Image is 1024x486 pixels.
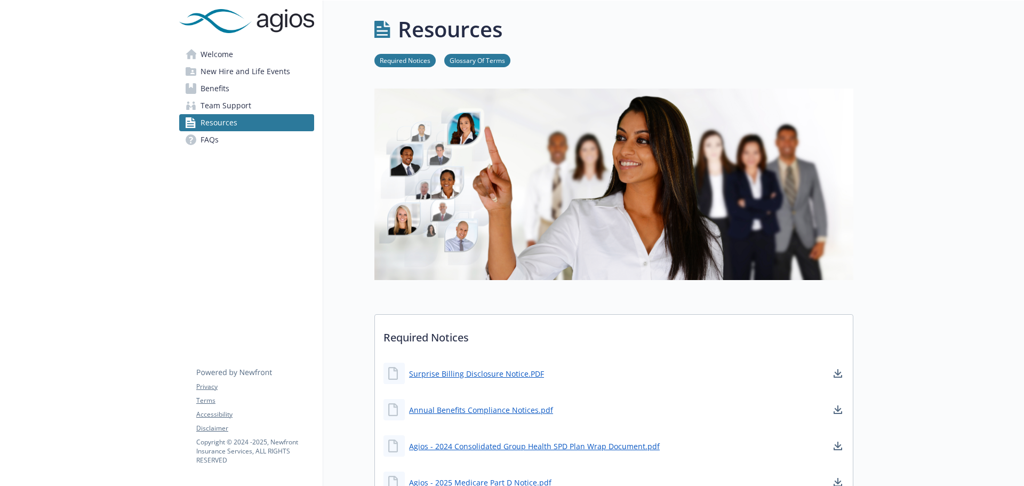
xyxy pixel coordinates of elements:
[374,89,853,280] img: resources page banner
[398,13,502,45] h1: Resources
[201,46,233,63] span: Welcome
[179,97,314,114] a: Team Support
[831,440,844,452] a: download document
[179,114,314,131] a: Resources
[375,315,853,354] p: Required Notices
[196,396,314,405] a: Terms
[201,80,229,97] span: Benefits
[179,131,314,148] a: FAQs
[196,410,314,419] a: Accessibility
[409,368,544,379] a: Surprise Billing Disclosure Notice.PDF
[179,80,314,97] a: Benefits
[196,382,314,392] a: Privacy
[374,55,436,65] a: Required Notices
[409,441,660,452] a: Agios - 2024 Consolidated Group Health SPD Plan Wrap Document.pdf
[201,63,290,80] span: New Hire and Life Events
[444,55,510,65] a: Glossary Of Terms
[831,403,844,416] a: download document
[179,46,314,63] a: Welcome
[831,367,844,380] a: download document
[196,437,314,465] p: Copyright © 2024 - 2025 , Newfront Insurance Services, ALL RIGHTS RESERVED
[196,424,314,433] a: Disclaimer
[201,114,237,131] span: Resources
[201,131,219,148] span: FAQs
[409,404,553,416] a: Annual Benefits Compliance Notices.pdf
[179,63,314,80] a: New Hire and Life Events
[201,97,251,114] span: Team Support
